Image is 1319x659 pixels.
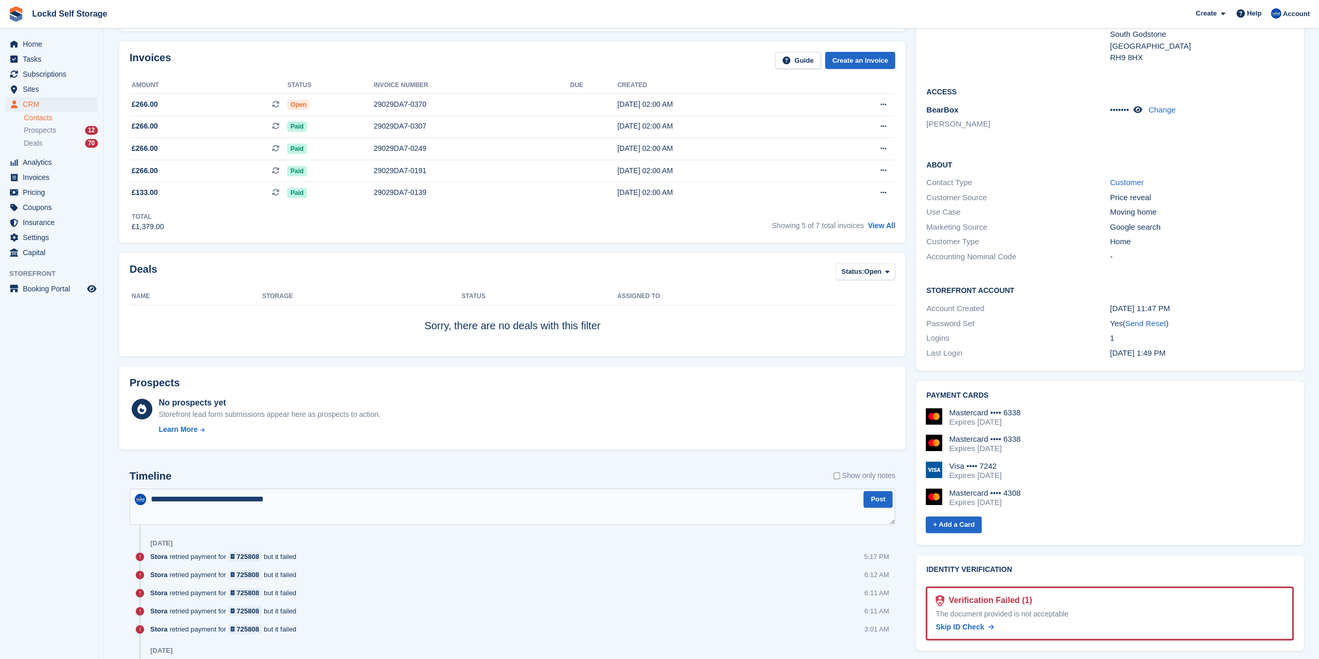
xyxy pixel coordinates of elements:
button: Status: Open [835,263,895,281]
th: Storage [262,288,462,305]
span: Stora [150,570,167,580]
div: retried payment for but it failed [150,606,302,616]
span: Booking Portal [23,282,85,296]
a: menu [5,215,98,230]
time: 2025-03-20 13:49:43 UTC [1110,348,1166,357]
a: menu [5,200,98,215]
div: Address [926,17,1110,64]
div: No prospects yet [159,397,380,409]
div: 725808 [237,588,259,598]
div: 725808 [237,624,259,634]
th: Due [570,77,617,94]
div: Moving home [1110,206,1294,218]
span: Stora [150,588,167,598]
div: [DATE] [150,539,173,548]
div: 29029DA7-0139 [374,187,570,198]
span: £266.00 [132,143,158,154]
div: 29029DA7-0249 [374,143,570,154]
div: Visa •••• 7242 [949,461,1001,471]
th: Created [617,77,817,94]
div: Price reveal [1110,192,1294,204]
span: Open [864,267,881,277]
div: Expires [DATE] [949,471,1001,480]
div: Expires [DATE] [949,498,1020,507]
div: Marketing Source [926,221,1110,233]
span: ( ) [1123,319,1168,328]
span: £266.00 [132,165,158,176]
span: Sorry, there are no deals with this filter [424,320,601,331]
div: [GEOGRAPHIC_DATA] [1110,40,1294,52]
div: retried payment for but it failed [150,570,302,580]
div: Yes [1110,318,1294,330]
div: 70 [85,139,98,148]
span: Analytics [23,155,85,170]
div: 5:17 PM [864,552,889,562]
span: Settings [23,230,85,245]
th: Invoice number [374,77,570,94]
div: [DATE] 02:00 AM [617,121,817,132]
span: £266.00 [132,99,158,110]
div: 29029DA7-0370 [374,99,570,110]
span: Coupons [23,200,85,215]
div: Mastercard •••• 6338 [949,408,1020,417]
span: Showing 5 of 7 total invoices [772,221,863,230]
a: Learn More [159,424,380,435]
div: Use Case [926,206,1110,218]
div: 3:01 AM [864,624,889,634]
span: Pricing [23,185,85,200]
a: Guide [775,52,821,69]
a: menu [5,82,98,96]
span: CRM [23,97,85,111]
div: retried payment for but it failed [150,588,302,598]
div: 6:12 AM [864,570,889,580]
a: menu [5,67,98,81]
a: menu [5,155,98,170]
label: Show only notes [833,470,896,481]
h2: About [926,159,1293,170]
div: Expires [DATE] [949,417,1020,427]
div: Logins [926,332,1110,344]
div: RH9 8HX [1110,52,1294,64]
input: Show only notes [833,470,840,481]
span: ••••••• [1110,105,1129,114]
a: 725808 [228,624,262,634]
a: menu [5,230,98,245]
div: [DATE] 02:00 AM [617,187,817,198]
div: Account Created [926,303,1110,315]
div: South Godstone [1110,29,1294,40]
a: Customer [1110,178,1144,187]
div: Total [132,212,164,221]
img: Mastercard Logo [926,408,942,425]
h2: Payment cards [926,391,1293,400]
th: Status [461,288,617,305]
span: Paid [287,121,306,132]
h2: Timeline [130,470,172,482]
a: Change [1148,105,1176,114]
div: Learn More [159,424,197,435]
span: BearBox [926,105,958,114]
div: [DATE] 11:47 PM [1110,303,1294,315]
span: Capital [23,245,85,260]
a: menu [5,97,98,111]
button: Post [863,491,892,508]
span: £266.00 [132,121,158,132]
div: 6:11 AM [864,588,889,598]
a: menu [5,185,98,200]
img: Identity Verification Ready [935,595,944,606]
a: Create an Invoice [825,52,896,69]
div: [DATE] [150,647,173,655]
span: Storefront [9,269,103,279]
a: menu [5,282,98,296]
th: Assigned to [617,288,895,305]
div: 6:11 AM [864,606,889,616]
h2: Storefront Account [926,285,1293,295]
span: £133.00 [132,187,158,198]
span: Status: [841,267,864,277]
th: Status [287,77,373,94]
a: Preview store [86,283,98,295]
a: 725808 [228,606,262,616]
a: menu [5,37,98,51]
a: Deals 70 [24,138,98,149]
h2: Identity verification [926,566,1293,574]
span: Stora [150,624,167,634]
